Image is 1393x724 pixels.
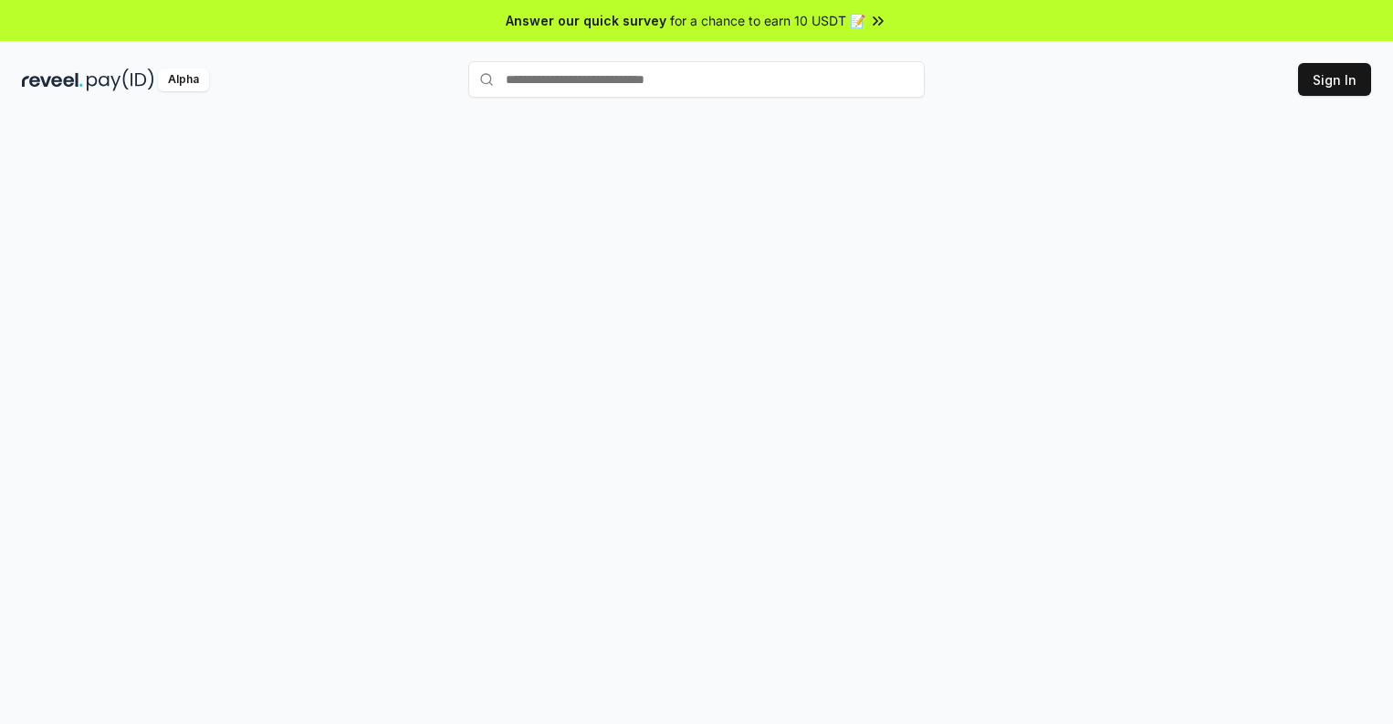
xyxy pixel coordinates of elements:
[22,68,83,91] img: reveel_dark
[670,11,865,30] span: for a chance to earn 10 USDT 📝
[158,68,209,91] div: Alpha
[1298,63,1371,96] button: Sign In
[87,68,154,91] img: pay_id
[506,11,666,30] span: Answer our quick survey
